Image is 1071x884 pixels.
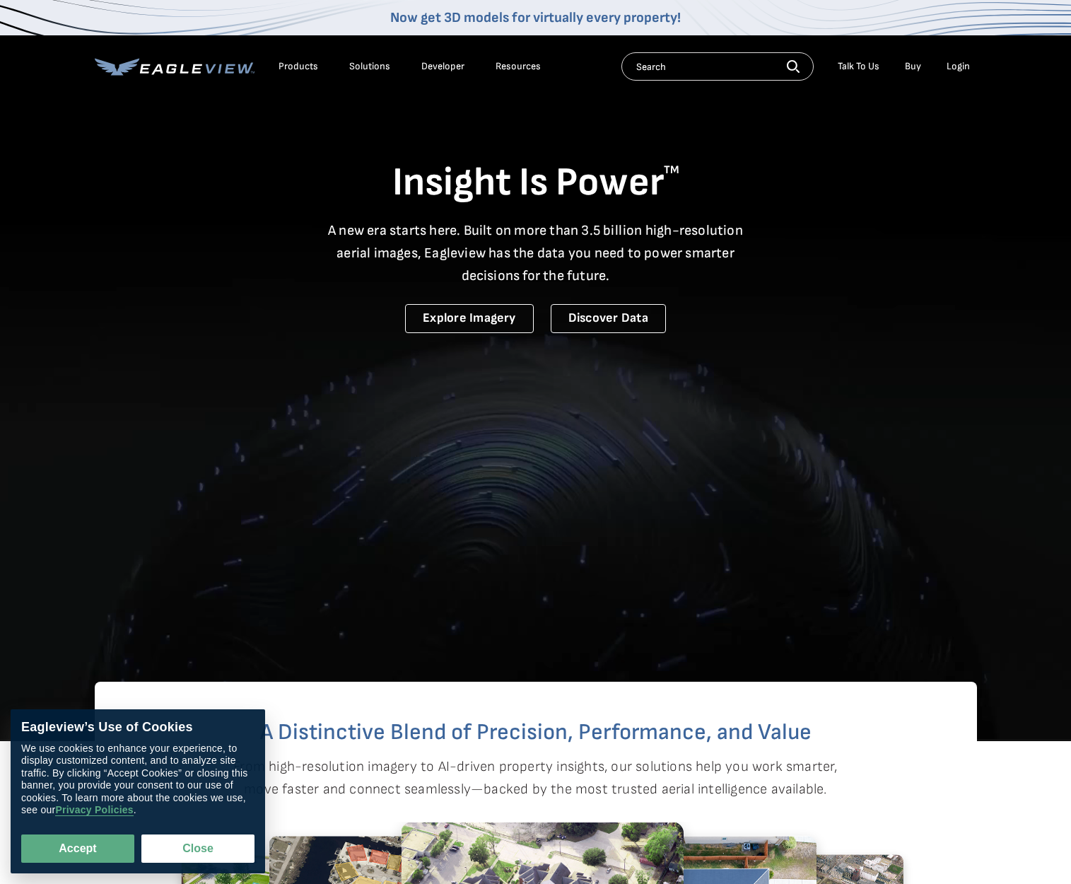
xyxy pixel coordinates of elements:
[405,304,534,333] a: Explore Imagery
[947,60,970,73] div: Login
[21,743,254,817] div: We use cookies to enhance your experience, to display customized content, and to analyze site tra...
[151,721,920,744] h2: A Distinctive Blend of Precision, Performance, and Value
[838,60,879,73] div: Talk To Us
[21,720,254,735] div: Eagleview’s Use of Cookies
[390,9,681,26] a: Now get 3D models for virtually every property!
[21,834,134,863] button: Accept
[664,163,679,177] sup: TM
[496,60,541,73] div: Resources
[95,158,977,208] h1: Insight Is Power
[279,60,318,73] div: Products
[421,60,464,73] a: Developer
[621,52,814,81] input: Search
[349,60,390,73] div: Solutions
[320,219,752,287] p: A new era starts here. Built on more than 3.5 billion high-resolution aerial images, Eagleview ha...
[551,304,666,333] a: Discover Data
[905,60,921,73] a: Buy
[233,755,838,801] p: From high-resolution imagery to AI-driven property insights, our solutions help you work smarter,...
[141,834,254,863] button: Close
[55,805,133,817] a: Privacy Policies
